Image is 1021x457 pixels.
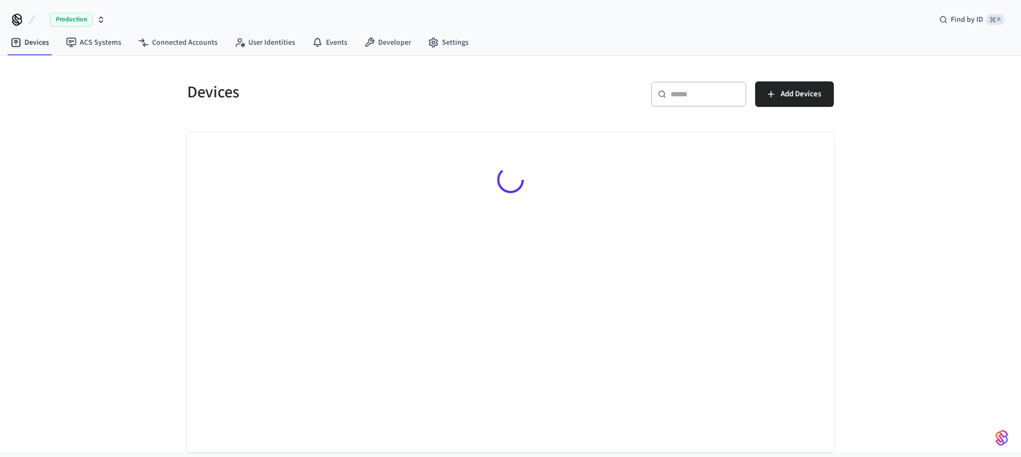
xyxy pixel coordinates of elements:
button: Add Devices [755,81,834,107]
img: SeamLogoGradient.69752ec5.svg [995,429,1008,446]
span: Find by ID [951,14,983,25]
a: Developer [356,33,420,52]
a: Connected Accounts [130,33,226,52]
a: Settings [420,33,477,52]
h5: Devices [187,81,504,103]
a: Devices [2,33,57,52]
a: ACS Systems [57,33,130,52]
a: User Identities [226,33,304,52]
span: Add Devices [781,87,821,101]
span: ⌘ K [986,14,1004,25]
div: Find by ID⌘ K [931,10,1012,29]
span: Production [50,13,93,27]
a: Events [304,33,356,52]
